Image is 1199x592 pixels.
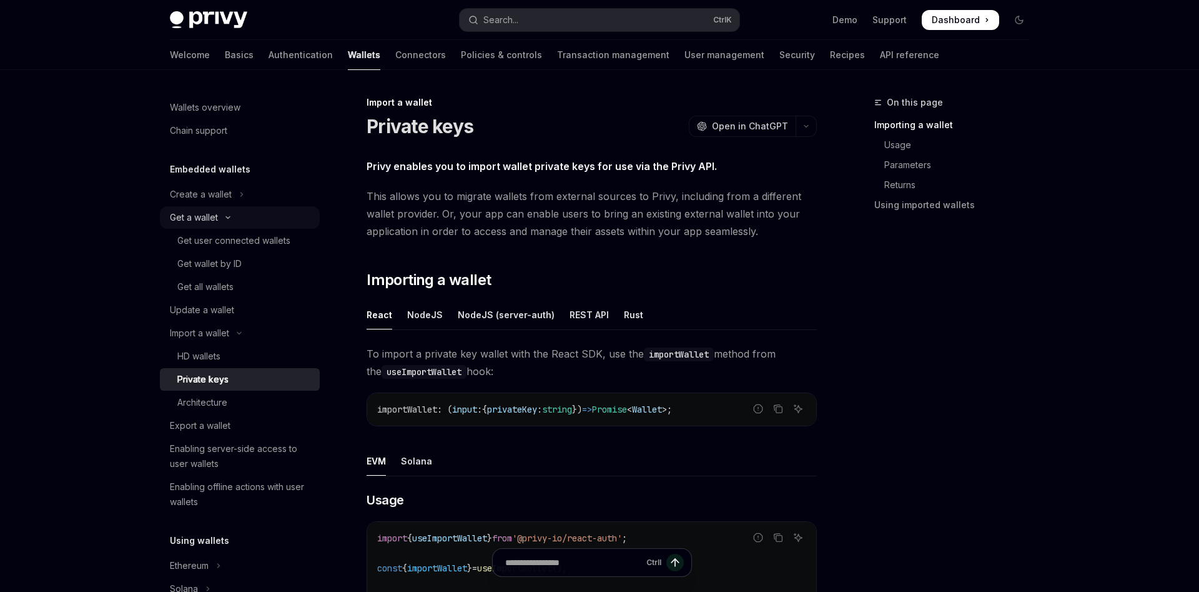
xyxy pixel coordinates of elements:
span: ; [667,404,672,415]
div: REST API [570,300,609,329]
span: Promise [592,404,627,415]
div: NodeJS (server-auth) [458,300,555,329]
a: Chain support [160,119,320,142]
div: Get all wallets [177,279,234,294]
code: useImportWallet [382,365,466,379]
code: importWallet [644,348,714,361]
a: Dashboard [922,10,999,30]
div: EVM [367,446,386,476]
h1: Private keys [367,115,473,138]
div: Update a wallet [170,303,234,318]
span: { [407,533,412,544]
a: Parameters [874,155,1039,175]
span: : ( [437,404,452,415]
a: Basics [225,40,254,70]
button: Toggle Create a wallet section [160,183,320,206]
span: } [487,533,492,544]
span: < [627,404,632,415]
span: string [542,404,572,415]
div: Enabling offline actions with user wallets [170,479,312,509]
a: Export a wallet [160,414,320,437]
span: }) [572,404,582,415]
span: : [477,404,482,415]
div: Ethereum [170,558,209,573]
button: Report incorrect code [750,529,766,546]
span: Dashboard [932,14,980,26]
span: from [492,533,512,544]
button: Toggle Import a wallet section [160,322,320,344]
div: Import a wallet [170,326,229,341]
div: Import a wallet [367,96,817,109]
img: dark logo [170,11,247,29]
a: Architecture [160,391,320,414]
span: { [482,404,487,415]
a: HD wallets [160,345,320,368]
span: : [537,404,542,415]
span: ; [622,533,627,544]
div: React [367,300,392,329]
a: Authentication [269,40,333,70]
span: importWallet [377,404,437,415]
div: HD wallets [177,349,220,364]
button: Open search [460,9,739,31]
span: input [452,404,477,415]
a: Welcome [170,40,210,70]
a: API reference [880,40,939,70]
div: Rust [624,300,643,329]
div: Wallets overview [170,100,240,115]
span: > [662,404,667,415]
a: Wallets [348,40,380,70]
a: Update a wallet [160,299,320,321]
button: Toggle Get a wallet section [160,206,320,229]
a: User management [684,40,764,70]
span: To import a private key wallet with the React SDK, use the method from the hook: [367,345,817,380]
a: Recipes [830,40,865,70]
button: Send message [666,554,684,571]
div: Get wallet by ID [177,256,242,271]
div: Chain support [170,123,227,138]
div: Export a wallet [170,418,230,433]
button: Toggle Ethereum section [160,554,320,577]
div: Architecture [177,395,227,410]
button: Open in ChatGPT [689,116,796,137]
a: Transaction management [557,40,669,70]
span: Wallet [632,404,662,415]
a: Get wallet by ID [160,253,320,275]
span: Ctrl K [713,15,732,25]
a: Wallets overview [160,96,320,119]
div: Solana [401,446,432,476]
a: Enabling server-side access to user wallets [160,438,320,475]
button: Ask AI [790,529,806,546]
a: Importing a wallet [874,115,1039,135]
div: Enabling server-side access to user wallets [170,441,312,471]
button: Toggle dark mode [1009,10,1029,30]
div: NodeJS [407,300,443,329]
a: Connectors [395,40,446,70]
a: Returns [874,175,1039,195]
a: Usage [874,135,1039,155]
a: Get all wallets [160,276,320,298]
span: '@privy-io/react-auth' [512,533,622,544]
a: Get user connected wallets [160,229,320,252]
h5: Embedded wallets [170,162,250,177]
span: => [582,404,592,415]
a: Using imported wallets [874,195,1039,215]
a: Private keys [160,368,320,391]
a: Security [779,40,815,70]
span: Importing a wallet [367,270,491,290]
h5: Using wallets [170,533,229,548]
input: Ask a question... [505,549,641,576]
a: Enabling offline actions with user wallets [160,476,320,513]
div: Create a wallet [170,187,232,202]
div: Get user connected wallets [177,233,290,248]
button: Copy the contents from the code block [770,401,786,417]
span: Open in ChatGPT [712,120,788,133]
button: Report incorrect code [750,401,766,417]
span: useImportWallet [412,533,487,544]
div: Get a wallet [170,210,218,225]
span: On this page [887,95,943,110]
button: Copy the contents from the code block [770,529,786,546]
span: Usage [367,491,404,509]
span: privateKey [487,404,537,415]
a: Policies & controls [461,40,542,70]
